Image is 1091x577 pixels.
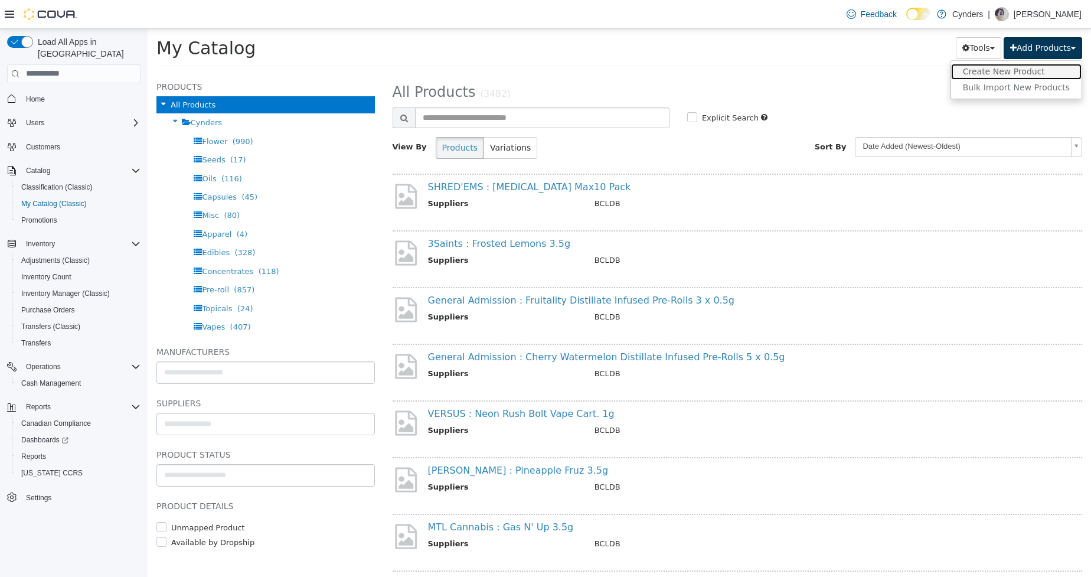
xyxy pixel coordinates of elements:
[21,493,97,505] label: Unmapped Product
[9,419,227,433] h5: Product Status
[21,360,141,374] span: Operations
[17,416,96,431] a: Canadian Compliance
[17,433,141,447] span: Dashboards
[17,303,80,317] a: Purchase Orders
[12,285,145,302] button: Inventory Manager (Classic)
[438,452,911,467] td: BCLDB
[17,286,115,301] a: Inventory Manager (Classic)
[438,282,911,297] td: BCLDB
[12,302,145,318] button: Purchase Orders
[438,339,911,354] td: BCLDB
[17,270,76,284] a: Inventory Count
[17,213,62,227] a: Promotions
[2,488,145,506] button: Settings
[17,320,85,334] a: Transfers (Classic)
[332,60,363,70] small: (3482)
[7,86,141,537] nav: Complex example
[21,272,71,282] span: Inventory Count
[803,35,934,51] a: Create New Product
[438,396,911,410] td: BCLDB
[12,415,145,432] button: Canadian Compliance
[26,239,55,249] span: Inventory
[856,8,935,30] button: Add Products
[245,266,272,295] img: missing-image.png
[280,396,438,410] th: Suppliers
[280,379,467,390] a: VERSUS : Neon Rush Bolt Vape Cart. 1g
[17,197,92,211] a: My Catalog (Classic)
[90,275,106,284] span: (24)
[2,90,145,107] button: Home
[54,108,80,117] span: Flower
[94,164,110,172] span: (45)
[21,490,141,504] span: Settings
[26,166,50,175] span: Catalog
[280,339,438,354] th: Suppliers
[85,108,106,117] span: (990)
[861,8,897,20] span: Feedback
[245,323,272,352] img: missing-image.png
[17,180,141,194] span: Classification (Classic)
[26,142,60,152] span: Customers
[26,402,51,412] span: Reports
[17,303,141,317] span: Purchase Orders
[12,448,145,465] button: Reports
[17,197,141,211] span: My Catalog (Classic)
[707,108,935,128] a: Date Added (Newest-Oldest)
[280,152,484,164] a: SHRED'EMS : [MEDICAL_DATA] Max10 Pack
[54,294,77,302] span: Vapes
[12,375,145,392] button: Cash Management
[17,416,141,431] span: Canadian Compliance
[9,316,227,330] h5: Manufacturers
[12,335,145,351] button: Transfers
[2,358,145,375] button: Operations
[33,36,141,60] span: Load All Apps in [GEOGRAPHIC_DATA]
[54,275,84,284] span: Topicals
[995,7,1009,21] div: Jake Zigarlick
[21,322,80,331] span: Transfers (Classic)
[288,108,337,130] button: Products
[280,436,461,447] a: [PERSON_NAME] : Pineapple Fruz 3.5g
[21,164,55,178] button: Catalog
[17,286,141,301] span: Inventory Manager (Classic)
[86,256,107,265] span: (857)
[21,182,93,192] span: Classification (Classic)
[17,449,141,464] span: Reports
[21,199,87,208] span: My Catalog (Classic)
[245,113,279,122] span: View By
[26,94,45,104] span: Home
[2,115,145,131] button: Users
[54,201,84,210] span: Apparel
[26,493,51,503] span: Settings
[2,162,145,179] button: Catalog
[21,379,81,388] span: Cash Management
[245,436,272,465] img: missing-image.png
[952,7,983,21] p: Cynders
[87,219,107,228] span: (328)
[54,256,81,265] span: Pre-roll
[21,360,66,374] button: Operations
[12,465,145,481] button: [US_STATE] CCRS
[17,180,97,194] a: Classification (Classic)
[76,182,92,191] span: (80)
[54,182,71,191] span: Misc
[17,376,141,390] span: Cash Management
[245,380,272,409] img: missing-image.png
[21,508,107,520] label: Available by Dropship
[803,51,934,67] a: Bulk Import New Products
[245,55,328,71] span: All Products
[245,210,272,239] img: missing-image.png
[21,491,56,505] a: Settings
[9,51,227,65] h5: Products
[12,212,145,229] button: Promotions
[17,449,51,464] a: Reports
[280,452,438,467] th: Suppliers
[808,8,854,30] button: Tools
[842,2,901,26] a: Feedback
[2,399,145,415] button: Reports
[17,253,94,268] a: Adjustments (Classic)
[21,305,75,315] span: Purchase Orders
[83,294,103,302] span: (407)
[9,9,108,30] span: My Catalog
[438,169,911,184] td: BCLDB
